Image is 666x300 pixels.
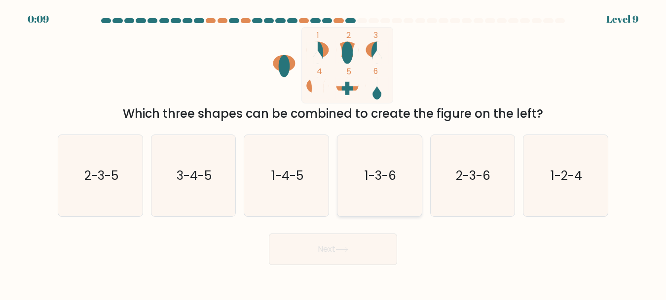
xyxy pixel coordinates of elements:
[317,30,319,41] tspan: 1
[346,66,351,77] tspan: 5
[317,66,322,77] tspan: 4
[346,30,351,41] tspan: 2
[269,233,397,265] button: Next
[84,167,118,184] text: 2-3-5
[271,167,303,184] text: 1-4-5
[373,30,378,41] tspan: 3
[64,105,602,123] div: Which three shapes can be combined to create the figure on the left?
[365,167,396,184] text: 1-3-6
[551,167,582,184] text: 1-2-4
[28,12,49,27] div: 0:09
[373,66,378,77] tspan: 6
[606,12,638,27] div: Level 9
[456,167,491,184] text: 2-3-6
[177,167,212,184] text: 3-4-5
